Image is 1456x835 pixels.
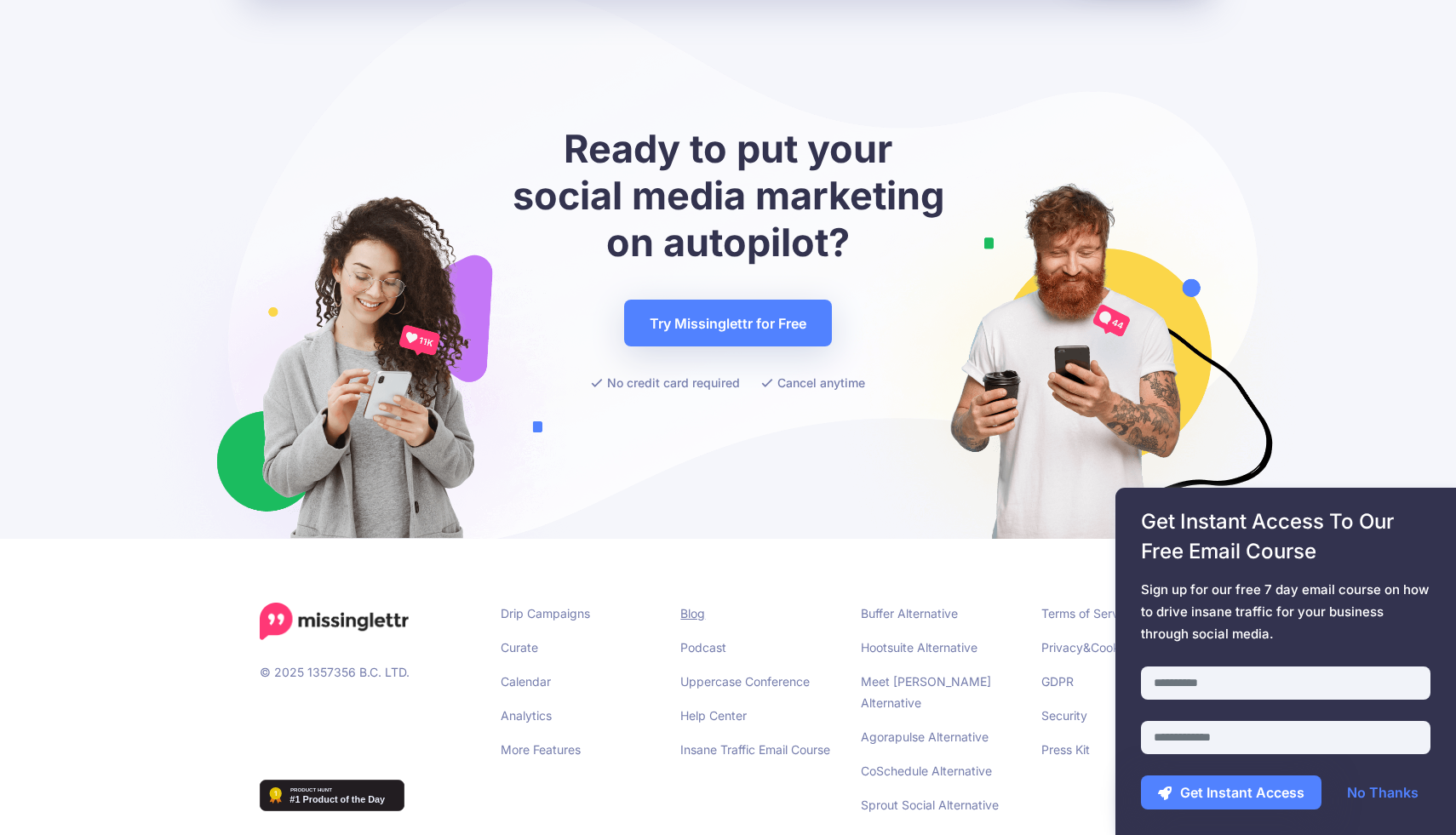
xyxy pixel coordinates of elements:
[501,708,552,723] a: Analytics
[1041,640,1083,655] a: Privacy
[680,674,810,689] a: Uppercase Conference
[1041,606,1135,621] a: Terms of Service
[761,372,865,393] li: Cancel anytime
[1141,579,1430,645] span: Sign up for our free 7 day email course on how to drive insane traffic for your business through ...
[680,606,705,621] a: Blog
[624,300,832,346] a: Try Missinglettr for Free
[1041,637,1196,658] li: & Policy
[1141,506,1430,566] span: Get Instant Access To Our Free Email Course
[501,742,581,757] a: More Features
[861,798,999,812] a: Sprout Social Alternative
[861,606,958,621] a: Buffer Alternative
[1330,775,1436,809] a: No Thanks
[1041,708,1087,723] a: Security
[861,729,989,744] a: Agorapulse Alternative
[861,674,991,710] a: Meet [PERSON_NAME] Alternative
[591,372,740,393] li: No credit card required
[501,674,551,689] a: Calendar
[680,640,726,655] a: Podcast
[501,606,590,621] a: Drip Campaigns
[680,708,747,723] a: Help Center
[1141,775,1321,809] button: Get Instant Access
[507,125,949,266] h2: Ready to put your social media marketing on autopilot?
[861,764,992,778] a: CoSchedule Alternative
[1041,674,1074,689] a: GDPR
[861,640,977,655] a: Hootsuite Alternative
[1041,742,1090,757] a: Press Kit
[1091,640,1129,655] a: Cookie
[501,640,538,655] a: Curate
[247,603,488,828] div: © 2025 1357356 B.C. LTD.
[680,742,830,757] a: Insane Traffic Email Course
